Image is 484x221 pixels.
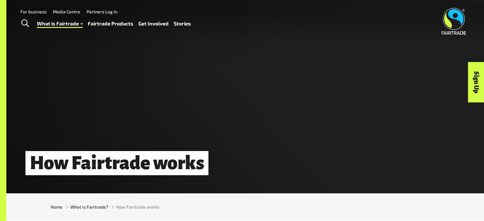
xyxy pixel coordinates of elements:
a: Toggle Search [17,16,33,31]
a: Stories [174,19,191,28]
a: For business [20,9,46,14]
a: What is Fairtrade [37,19,83,28]
img: Fairtrade Australia New Zealand logo [442,8,466,35]
a: Home [51,204,62,210]
a: Partners Log In [87,9,117,14]
span: How Fairtrade works [116,204,159,210]
a: Get Involved [138,19,169,28]
h1: How Fairtrade works [25,151,208,176]
a: Media Centre [53,9,80,14]
a: What is Fairtrade? [70,204,108,210]
a: Fairtrade Products [88,19,133,28]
